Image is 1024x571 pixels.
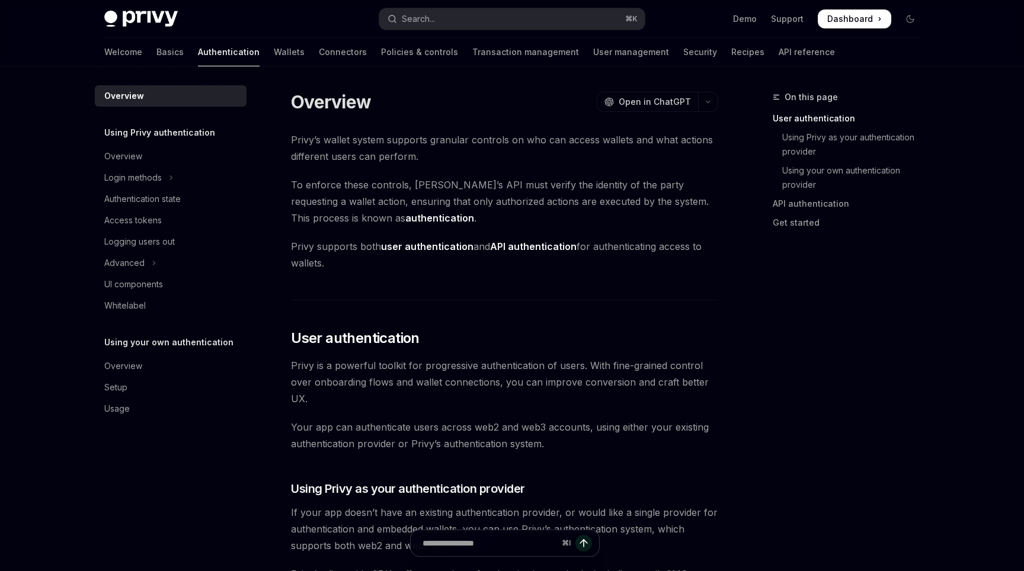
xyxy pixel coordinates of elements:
[773,128,929,161] a: Using Privy as your authentication provider
[291,131,718,165] span: Privy’s wallet system supports granular controls on who can access wallets and what actions diffe...
[593,38,669,66] a: User management
[198,38,260,66] a: Authentication
[104,89,144,103] div: Overview
[104,213,162,227] div: Access tokens
[291,238,718,271] span: Privy supports both and for authenticating access to wallets.
[104,402,130,416] div: Usage
[575,535,592,551] button: Send message
[490,240,577,252] strong: API authentication
[291,480,525,497] span: Using Privy as your authentication provider
[95,355,247,377] a: Overview
[423,530,557,556] input: Ask a question...
[95,295,247,316] a: Whitelabel
[291,504,718,554] span: If your app doesn’t have an existing authentication provider, or would like a single provider for...
[779,38,835,66] a: API reference
[274,38,305,66] a: Wallets
[291,419,718,452] span: Your app can authenticate users across web2 and web3 accounts, using either your existing authent...
[95,210,247,231] a: Access tokens
[95,146,247,167] a: Overview
[683,38,717,66] a: Security
[104,359,142,373] div: Overview
[95,167,247,188] button: Toggle Login methods section
[773,109,929,128] a: User authentication
[381,38,458,66] a: Policies & controls
[95,231,247,252] a: Logging users out
[733,13,757,25] a: Demo
[291,357,718,407] span: Privy is a powerful toolkit for progressive authentication of users. With fine-grained control ov...
[95,85,247,107] a: Overview
[291,91,371,113] h1: Overview
[95,398,247,419] a: Usage
[379,8,645,30] button: Open search
[104,171,162,185] div: Login methods
[104,192,181,206] div: Authentication state
[95,377,247,398] a: Setup
[625,14,638,24] span: ⌘ K
[472,38,579,66] a: Transaction management
[381,240,473,252] strong: user authentication
[104,11,178,27] img: dark logo
[104,126,215,140] h5: Using Privy authentication
[597,92,698,112] button: Open in ChatGPT
[104,380,127,394] div: Setup
[771,13,804,25] a: Support
[156,38,184,66] a: Basics
[104,277,163,291] div: UI components
[291,329,420,348] span: User authentication
[619,96,691,108] span: Open in ChatGPT
[402,12,435,26] div: Search...
[104,256,145,270] div: Advanced
[104,335,233,349] h5: Using your own authentication
[827,13,873,25] span: Dashboard
[773,213,929,232] a: Get started
[95,188,247,210] a: Authentication state
[291,177,718,226] span: To enforce these controls, [PERSON_NAME]’s API must verify the identity of the party requesting a...
[773,161,929,194] a: Using your own authentication provider
[104,38,142,66] a: Welcome
[95,274,247,295] a: UI components
[104,299,146,313] div: Whitelabel
[319,38,367,66] a: Connectors
[104,235,175,249] div: Logging users out
[731,38,764,66] a: Recipes
[785,90,838,104] span: On this page
[818,9,891,28] a: Dashboard
[104,149,142,163] div: Overview
[405,212,474,224] strong: authentication
[901,9,920,28] button: Toggle dark mode
[773,194,929,213] a: API authentication
[95,252,247,274] button: Toggle Advanced section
